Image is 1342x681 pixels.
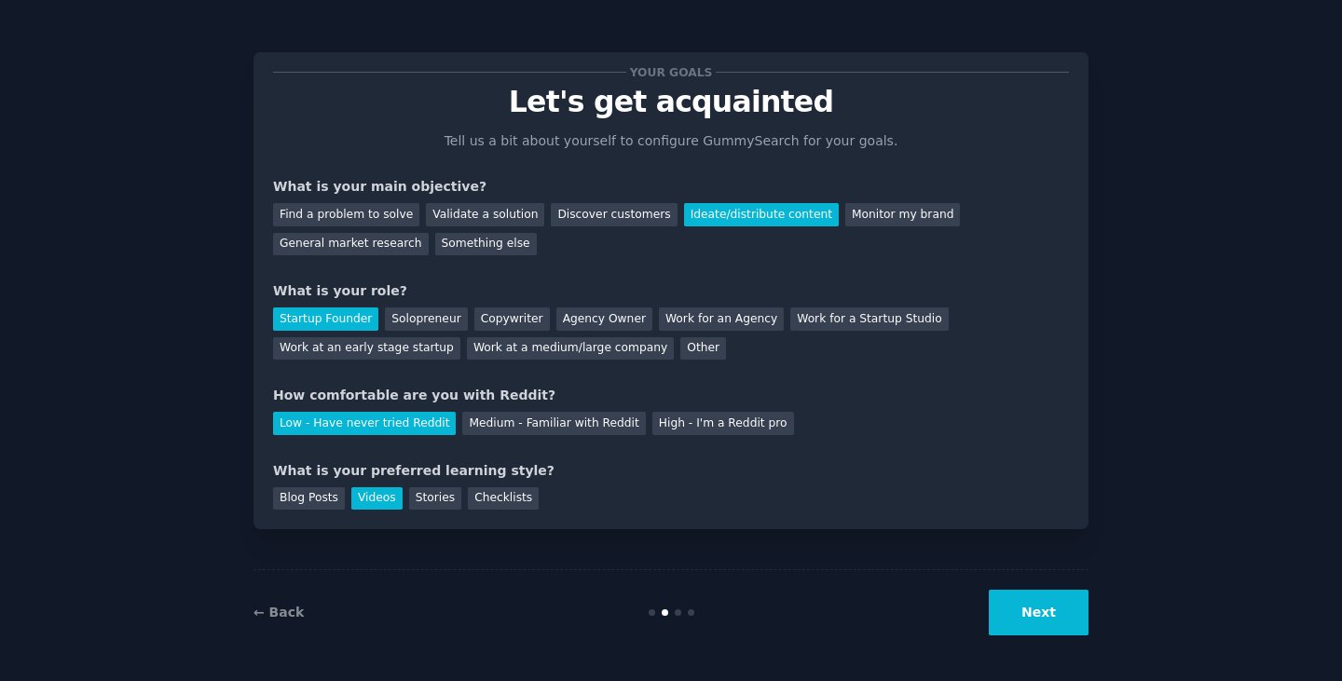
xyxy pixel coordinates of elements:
div: High - I'm a Reddit pro [652,412,794,435]
div: Low - Have never tried Reddit [273,412,456,435]
p: Let's get acquainted [273,86,1069,118]
div: Videos [351,487,403,511]
div: What is your preferred learning style? [273,461,1069,481]
div: Validate a solution [426,203,544,226]
div: Other [680,337,726,361]
span: Your goals [626,62,716,82]
div: Work at an early stage startup [273,337,460,361]
div: Ideate/distribute content [684,203,839,226]
div: What is your role? [273,281,1069,301]
div: Stories [409,487,461,511]
div: Monitor my brand [845,203,960,226]
div: Discover customers [551,203,677,226]
p: Tell us a bit about yourself to configure GummySearch for your goals. [436,131,906,151]
div: Work for an Agency [659,307,784,331]
div: Medium - Familiar with Reddit [462,412,645,435]
div: What is your main objective? [273,177,1069,197]
div: Copywriter [474,307,550,331]
div: Something else [435,233,537,256]
div: Blog Posts [273,487,345,511]
div: Work at a medium/large company [467,337,674,361]
div: Checklists [468,487,539,511]
div: Startup Founder [273,307,378,331]
div: Solopreneur [385,307,467,331]
div: General market research [273,233,429,256]
div: Work for a Startup Studio [790,307,948,331]
div: Find a problem to solve [273,203,419,226]
a: ← Back [253,605,304,620]
div: How comfortable are you with Reddit? [273,386,1069,405]
div: Agency Owner [556,307,652,331]
button: Next [989,590,1089,635]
